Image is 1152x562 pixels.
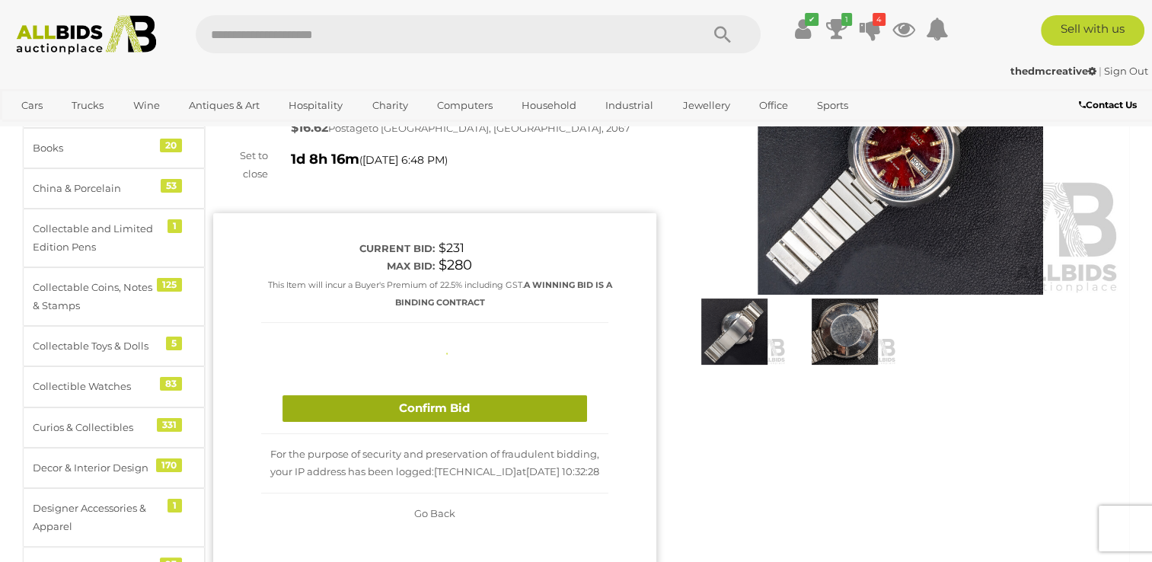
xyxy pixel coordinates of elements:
[23,448,205,488] a: Decor & Interior Design 170
[261,434,608,493] div: For the purpose of security and preservation of fraudulent bidding, your IP address has been logg...
[23,209,205,267] a: Collectable and Limited Edition Pens 1
[8,15,164,55] img: Allbids.com.au
[156,458,182,472] div: 170
[33,378,158,395] div: Collectible Watches
[1104,65,1148,77] a: Sign Out
[202,147,279,183] div: Set to close
[33,337,158,355] div: Collectable Toys & Dolls
[1079,97,1141,113] a: Contact Us
[62,93,113,118] a: Trucks
[362,153,445,167] span: [DATE] 6:48 PM
[291,117,656,139] div: Postage
[23,366,205,407] a: Collectible Watches 83
[161,179,182,193] div: 53
[268,279,612,308] small: This Item will incur a Buyer's Premium of 22.5% including GST.
[1079,99,1137,110] b: Contact Us
[33,220,158,256] div: Collectable and Limited Edition Pens
[792,15,815,43] a: ✔
[157,418,182,432] div: 331
[33,180,158,197] div: China & Porcelain
[160,377,182,391] div: 83
[33,500,158,535] div: Designer Accessories & Apparel
[23,267,205,326] a: Collectable Coins, Notes & Stamps 125
[157,278,182,292] div: 125
[414,507,455,519] span: Go Back
[439,241,464,255] span: $231
[683,299,786,365] img: Camy Geneve Kings Club Automatic Vintage Watch, 7625, 40mm, Swiss Made, Cherry Red
[805,13,819,26] i: ✔
[160,139,182,152] div: 20
[684,15,761,53] button: Search
[11,93,53,118] a: Cars
[166,337,182,350] div: 5
[33,419,158,436] div: Curios & Collectibles
[369,122,630,134] span: to [GEOGRAPHIC_DATA], [GEOGRAPHIC_DATA], 2067
[33,459,158,477] div: Decor & Interior Design
[526,465,599,477] span: [DATE] 10:32:28
[33,279,158,315] div: Collectable Coins, Notes & Stamps
[673,93,740,118] a: Jewellery
[168,499,182,513] div: 1
[362,93,417,118] a: Charity
[859,15,882,43] a: 4
[261,240,435,257] div: Current bid:
[512,93,586,118] a: Household
[23,128,205,168] a: Books 20
[679,9,1122,295] img: Camy Geneve Kings Club Automatic Vintage Watch, 7625, 40mm, Swiss Made, Cherry Red
[291,120,328,135] strong: $16.62
[291,151,359,168] strong: 1d 8h 16m
[179,93,270,118] a: Antiques & Art
[434,465,516,477] span: [TECHNICAL_ID]
[825,15,848,43] a: 1
[359,154,448,166] span: ( )
[1099,65,1102,77] span: |
[11,118,139,143] a: [GEOGRAPHIC_DATA]
[23,168,205,209] a: China & Porcelain 53
[279,93,353,118] a: Hospitality
[23,326,205,366] a: Collectable Toys & Dolls 5
[807,93,858,118] a: Sports
[595,93,663,118] a: Industrial
[168,219,182,233] div: 1
[1010,65,1096,77] strong: thedmcreative
[1010,65,1099,77] a: thedmcreative
[282,395,587,422] button: Confirm Bid
[1041,15,1144,46] a: Sell with us
[749,93,798,118] a: Office
[23,407,205,448] a: Curios & Collectibles 331
[261,257,435,275] div: Max bid:
[23,488,205,547] a: Designer Accessories & Apparel 1
[33,139,158,157] div: Books
[841,13,852,26] i: 1
[123,93,170,118] a: Wine
[427,93,503,118] a: Computers
[439,257,472,273] span: $280
[873,13,886,26] i: 4
[793,299,896,365] img: Camy Geneve Kings Club Automatic Vintage Watch, 7625, 40mm, Swiss Made, Cherry Red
